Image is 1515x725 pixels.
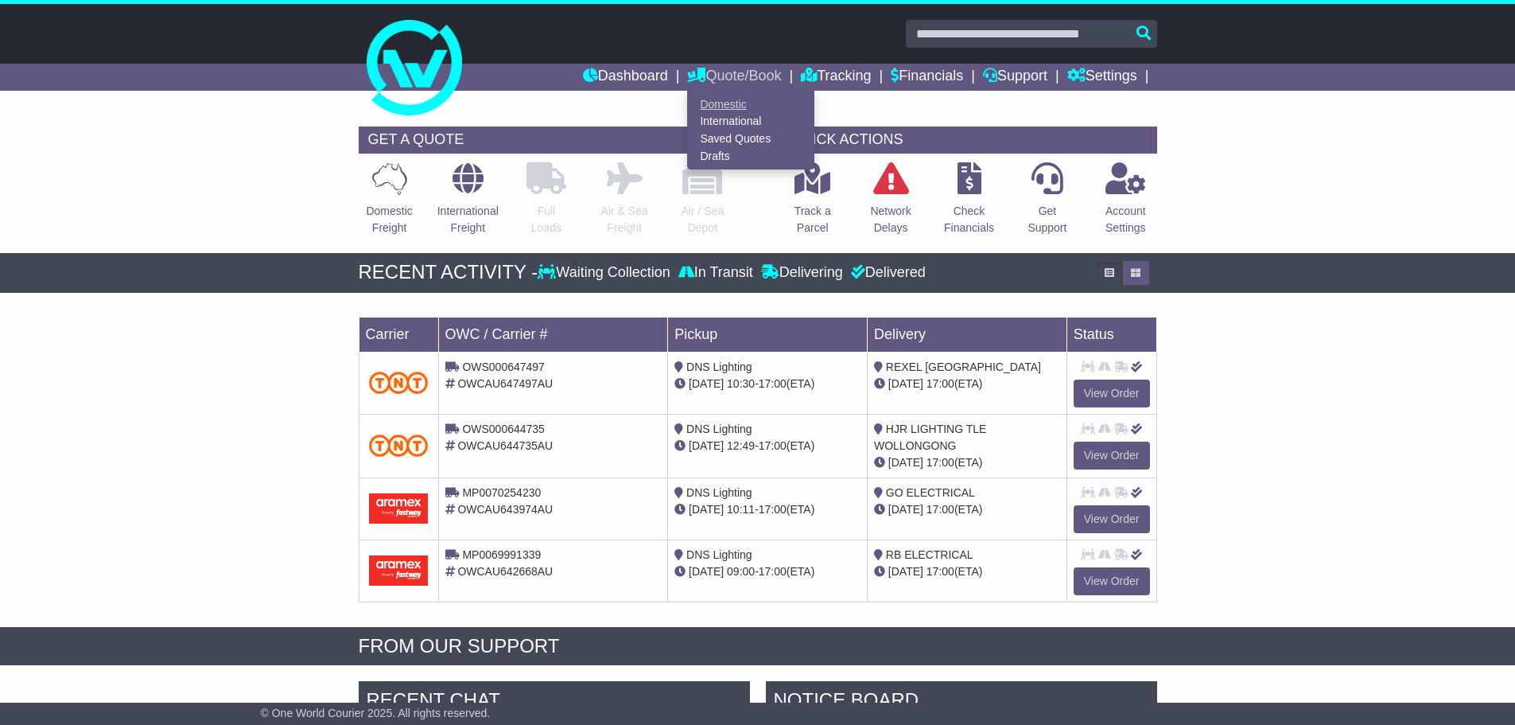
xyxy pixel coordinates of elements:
span: OWCAU643974AU [457,503,553,516]
span: 17:00 [759,503,787,516]
p: Air / Sea Depot [682,203,724,236]
div: In Transit [674,264,757,282]
a: View Order [1074,505,1150,533]
span: [DATE] [689,503,724,516]
a: View Order [1074,442,1150,470]
td: Pickup [668,317,868,352]
span: 17:00 [926,565,954,578]
span: OWS000644735 [462,423,545,435]
div: Delivered [847,264,926,282]
span: [DATE] [888,565,923,578]
a: Drafts [688,147,814,165]
div: (ETA) [874,501,1060,518]
span: 10:30 [727,377,755,390]
span: [DATE] [689,439,724,452]
span: 17:00 [759,377,787,390]
span: OWCAU642668AU [457,565,553,578]
p: Air & Sea Freight [601,203,648,236]
a: View Order [1074,567,1150,595]
div: Quote/Book [687,91,814,170]
div: - (ETA) [674,376,860,392]
p: Get Support [1027,203,1066,236]
span: [DATE] [888,377,923,390]
td: OWC / Carrier # [438,317,668,352]
span: MP0069991339 [462,548,541,561]
p: Full Loads [526,203,566,236]
a: Tracking [801,64,871,91]
a: View Order [1074,380,1150,407]
div: - (ETA) [674,563,860,580]
p: International Freight [437,203,499,236]
a: Quote/Book [687,64,781,91]
span: 17:00 [926,503,954,516]
p: Account Settings [1105,203,1146,236]
span: 17:00 [926,456,954,469]
td: Carrier [359,317,438,352]
a: Saved Quotes [688,131,814,148]
span: DNS Lighting [686,486,752,499]
a: DomesticFreight [365,162,413,245]
a: Domestic [688,95,814,113]
span: 10:11 [727,503,755,516]
a: NetworkDelays [869,162,911,245]
div: FROM OUR SUPPORT [359,635,1157,658]
img: TNT_Domestic.png [369,435,429,456]
span: 17:00 [926,377,954,390]
div: RECENT ACTIVITY - [359,261,538,284]
span: DNS Lighting [686,548,752,561]
a: International [688,113,814,131]
span: 09:00 [727,565,755,578]
div: (ETA) [874,563,1060,580]
div: - (ETA) [674,438,860,454]
a: Support [983,64,1047,91]
span: GO ELECTRICAL [886,486,975,499]
img: Aramex.png [369,493,429,523]
span: REXEL [GEOGRAPHIC_DATA] [886,361,1041,373]
a: Financials [891,64,963,91]
img: Aramex.png [369,555,429,585]
div: - (ETA) [674,501,860,518]
td: Delivery [867,317,1066,352]
span: OWCAU647497AU [457,377,553,390]
span: © One World Courier 2025. All rights reserved. [261,707,491,719]
span: RB ELECTRICAL [886,548,973,561]
span: HJR LIGHTING TLE WOLLONGONG [874,423,986,452]
span: OWCAU644735AU [457,439,553,452]
span: [DATE] [888,503,923,516]
a: GetSupport [1027,162,1067,245]
a: AccountSettings [1105,162,1147,245]
img: TNT_Domestic.png [369,372,429,393]
span: [DATE] [689,377,724,390]
p: Check Financials [944,203,994,236]
span: [DATE] [689,565,724,578]
span: 12:49 [727,439,755,452]
p: Track a Parcel [794,203,831,236]
div: GET A QUOTE [359,127,734,154]
div: (ETA) [874,376,1060,392]
td: Status [1066,317,1156,352]
div: NOTICE BOARD [766,681,1157,724]
p: Domestic Freight [366,203,412,236]
span: 17:00 [759,439,787,452]
a: Track aParcel [794,162,832,245]
div: RECENT CHAT [359,681,750,724]
span: [DATE] [888,456,923,469]
span: DNS Lighting [686,361,752,373]
span: OWS000647497 [462,361,545,373]
a: Dashboard [583,64,668,91]
div: (ETA) [874,454,1060,471]
div: Delivering [757,264,847,282]
div: QUICK ACTIONS [782,127,1157,154]
a: InternationalFreight [437,162,499,245]
a: CheckFinancials [943,162,995,245]
span: MP0070254230 [462,486,541,499]
a: Settings [1067,64,1137,91]
span: 17:00 [759,565,787,578]
span: DNS Lighting [686,423,752,435]
p: Network Delays [870,203,911,236]
div: Waiting Collection [538,264,674,282]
